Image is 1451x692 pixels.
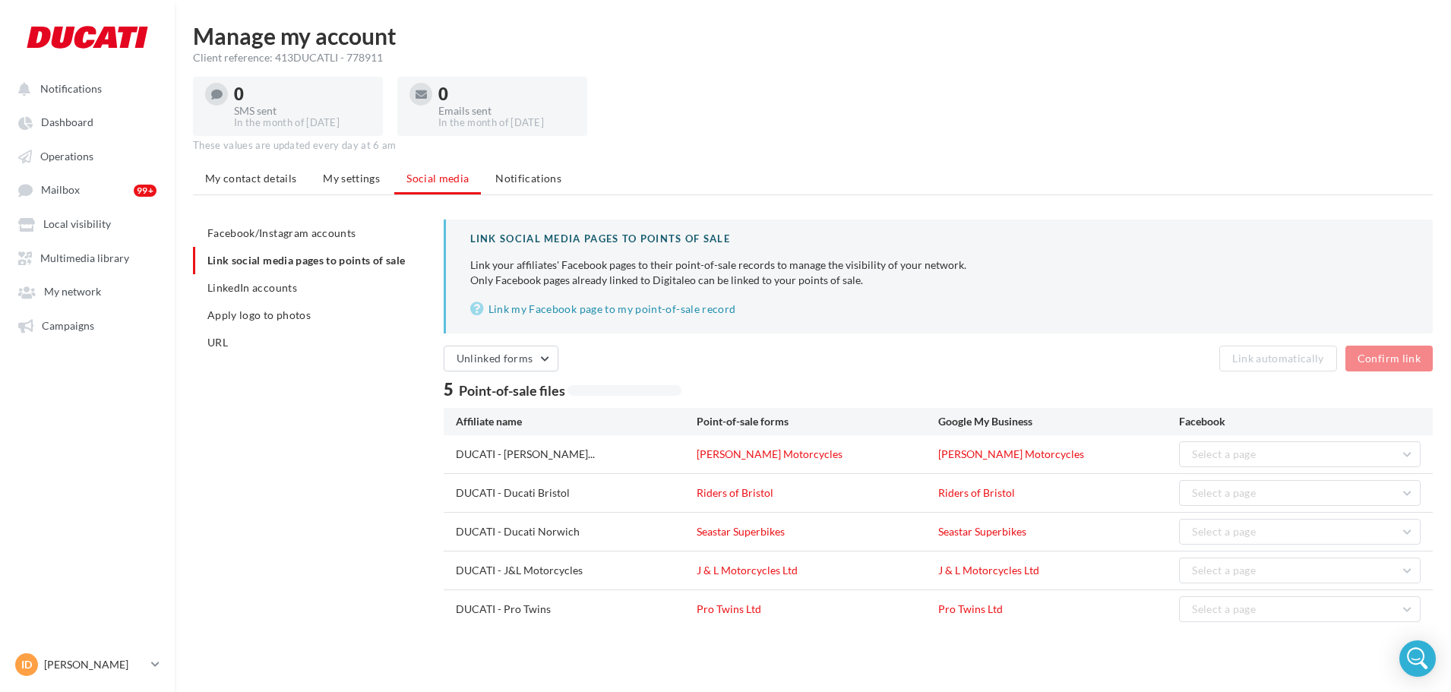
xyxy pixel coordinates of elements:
[40,251,129,264] span: Multimedia library
[1179,519,1421,545] button: Select a page
[697,564,798,577] a: J & L Motorcycles Ltd
[207,336,228,349] span: URL
[205,172,296,185] span: My contact details
[9,108,166,135] a: Dashboard
[1192,602,1256,615] span: Select a page
[40,82,102,95] span: Notifications
[456,563,697,578] div: DUCATI - J&L Motorcycles
[193,139,1433,153] div: These values are updated every day at 6 am
[456,524,697,539] div: DUCATI - Ducati Norwich
[193,50,1433,65] div: Client reference: 413DUCATLI - 778911
[207,226,356,239] span: Facebook/Instagram accounts
[1192,525,1256,538] span: Select a page
[1179,596,1421,622] button: Select a page
[1179,414,1421,429] div: Facebook
[9,244,166,271] a: Multimedia library
[44,657,145,672] p: [PERSON_NAME]
[470,258,1408,273] div: Link your affiliates' Facebook pages to their point-of-sale records to manage the visibility of y...
[444,378,454,401] span: 5
[456,447,595,462] span: DUCATI - [PERSON_NAME]...
[456,485,697,501] div: DUCATI - Ducati Bristol
[207,281,297,294] span: LinkedIn accounts
[9,74,160,102] button: Notifications
[1192,564,1256,577] span: Select a page
[9,210,166,237] a: Local visibility
[207,308,311,321] span: Apply logo to photos
[43,218,111,231] span: Local visibility
[323,172,380,185] span: My settings
[9,142,166,169] a: Operations
[41,116,93,129] span: Dashboard
[438,106,575,116] div: Emails sent
[1219,346,1336,371] button: Link automatically
[459,382,565,399] span: Point-of-sale files
[21,657,32,672] span: ID
[193,24,1433,47] h1: Manage my account
[9,311,166,339] a: Campaigns
[1399,640,1436,677] div: Open Intercom Messenger
[234,106,371,116] div: SMS sent
[938,486,1015,499] a: Riders of Bristol
[12,650,163,679] a: ID [PERSON_NAME]
[1192,447,1256,460] span: Select a page
[438,86,575,103] div: 0
[444,346,558,371] button: Unlinked forms
[457,352,533,365] span: Unlinked forms
[938,602,1003,615] a: Pro Twins Ltd
[1345,346,1433,371] button: Confirm link
[41,184,80,197] span: Mailbox
[234,86,371,103] div: 0
[697,486,773,499] a: Riders of Bristol
[938,564,1039,577] a: J & L Motorcycles Ltd
[938,447,1084,460] a: [PERSON_NAME] Motorcycles
[697,525,785,538] a: Seastar Superbikes
[40,150,93,163] span: Operations
[456,602,697,617] div: DUCATI - Pro Twins
[1192,486,1256,499] span: Select a page
[697,602,761,615] a: Pro Twins Ltd
[697,447,842,460] a: [PERSON_NAME] Motorcycles
[938,414,1180,429] div: Google My Business
[42,319,94,332] span: Campaigns
[470,258,1408,288] p: Only Facebook pages already linked to Digitaleo can be linked to your points of sale.
[438,116,575,130] div: In the month of [DATE]
[1179,480,1421,506] button: Select a page
[697,414,938,429] div: Point-of-sale forms
[9,277,166,305] a: My network
[44,286,101,299] span: My network
[234,116,371,130] div: In the month of [DATE]
[1179,558,1421,583] button: Select a page
[470,232,1408,246] div: Link social media pages to points of sale
[495,172,561,185] span: Notifications
[470,300,1408,318] a: Link my Facebook page to my point-of-sale record
[456,414,697,429] div: Affiliate name
[1179,441,1421,467] button: Select a page
[938,525,1026,538] a: Seastar Superbikes
[9,175,166,204] a: Mailbox 99+
[134,185,156,197] div: 99+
